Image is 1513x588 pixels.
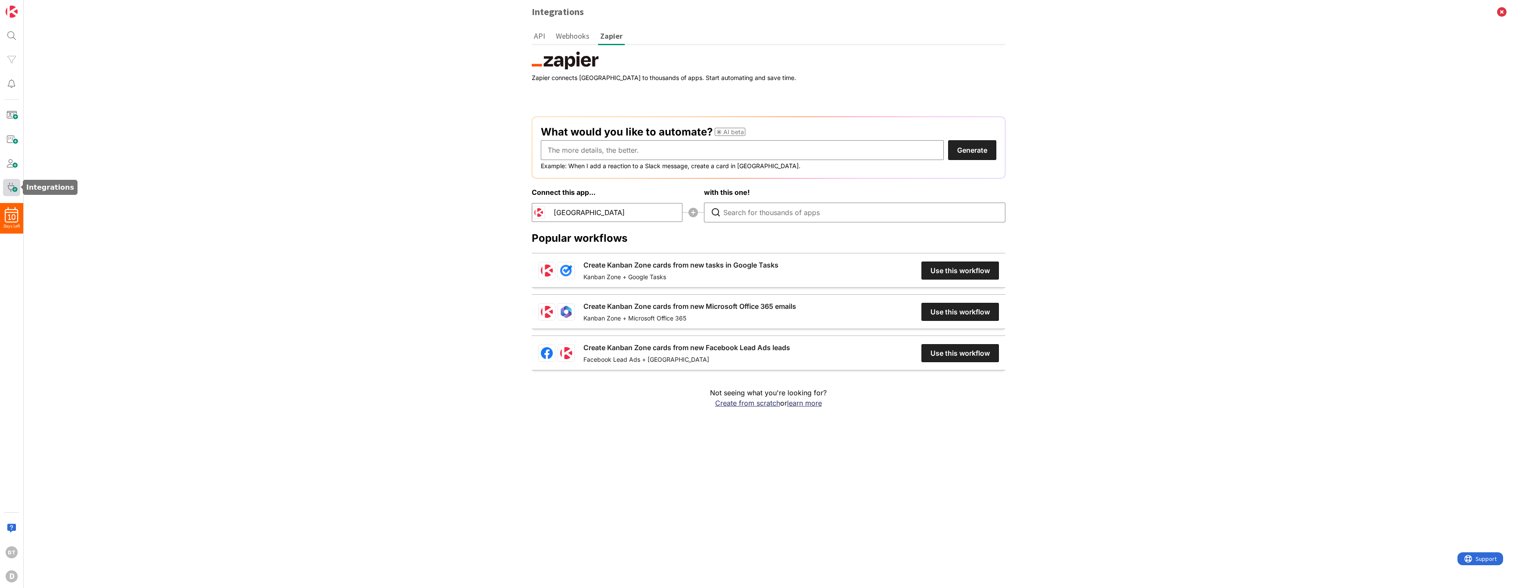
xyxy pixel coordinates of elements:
[598,28,625,45] button: Zapier
[6,6,18,18] img: Visit kanbanzone.com
[8,214,16,220] span: 10
[18,1,39,12] span: Support
[6,546,18,558] div: DT
[554,28,592,44] button: Webhooks
[532,28,547,44] button: API
[6,570,18,582] div: D
[26,183,74,191] h5: Integrations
